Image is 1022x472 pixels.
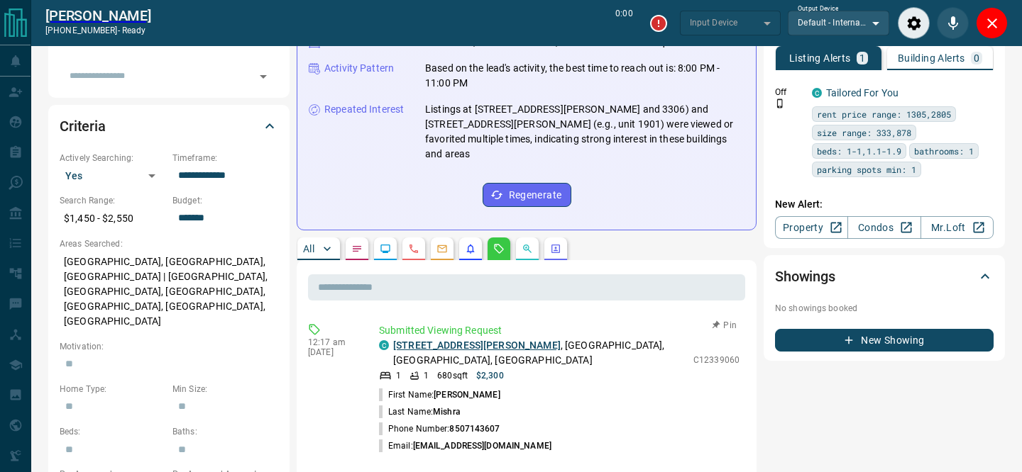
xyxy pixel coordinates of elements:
[817,107,951,121] span: rent price range: 1305,2805
[172,194,278,207] p: Budget:
[60,115,106,137] h2: Criteria
[775,265,835,288] h2: Showings
[976,7,1008,39] div: Close
[379,405,461,418] p: Last Name:
[172,425,278,438] p: Baths:
[324,102,404,117] p: Repeated Interest
[308,347,358,357] p: [DATE]
[788,11,889,35] div: Default - Internal Speakers (Built-in)
[324,61,394,76] p: Activity Pattern
[303,244,314,254] p: All
[775,99,785,108] svg: Push Notification Only
[465,243,476,254] svg: Listing Alerts
[380,243,391,254] svg: Lead Browsing Activity
[775,329,994,352] button: New Showing
[775,86,803,99] p: Off
[60,425,165,438] p: Beds:
[775,302,994,315] p: No showings booked
[437,369,468,382] p: 680 sqft
[449,424,500,434] span: 8507143607
[351,243,363,254] svg: Notes
[60,207,165,230] p: $1,450 - $2,550
[817,162,916,176] span: parking spots min: 1
[172,383,278,395] p: Min Size:
[798,4,838,13] label: Output Device
[974,53,979,63] p: 0
[60,340,278,353] p: Motivation:
[775,197,994,212] p: New Alert:
[60,250,278,333] p: [GEOGRAPHIC_DATA], [GEOGRAPHIC_DATA], [GEOGRAPHIC_DATA] | [GEOGRAPHIC_DATA], [GEOGRAPHIC_DATA], [...
[921,216,994,239] a: Mr.Loft
[775,216,848,239] a: Property
[859,53,865,63] p: 1
[408,243,419,254] svg: Calls
[847,216,921,239] a: Condos
[413,441,551,451] span: [EMAIL_ADDRESS][DOMAIN_NAME]
[253,67,273,86] button: Open
[60,194,165,207] p: Search Range:
[393,338,686,368] p: , [GEOGRAPHIC_DATA], [GEOGRAPHIC_DATA], [GEOGRAPHIC_DATA]
[60,164,165,187] div: Yes
[775,259,994,293] div: Showings
[550,243,561,254] svg: Agent Actions
[308,337,358,347] p: 12:17 am
[60,237,278,250] p: Areas Searched:
[424,369,429,382] p: 1
[898,7,930,39] div: Audio Settings
[693,354,740,366] p: C12339060
[393,339,561,351] a: [STREET_ADDRESS][PERSON_NAME]
[60,383,165,395] p: Home Type:
[937,7,969,39] div: Mute
[379,323,740,338] p: Submitted Viewing Request
[615,7,632,39] p: 0:00
[379,340,389,350] div: condos.ca
[812,88,822,98] div: condos.ca
[425,61,744,91] p: Based on the lead's activity, the best time to reach out is: 8:00 PM - 11:00 PM
[433,407,461,417] span: Mishra
[379,388,500,401] p: First Name:
[45,7,151,24] a: [PERSON_NAME]
[436,243,448,254] svg: Emails
[914,144,974,158] span: bathrooms: 1
[379,422,500,435] p: Phone Number:
[379,439,551,452] p: Email:
[493,243,505,254] svg: Requests
[817,144,901,158] span: beds: 1-1,1.1-1.9
[45,24,151,37] p: [PHONE_NUMBER] -
[522,243,533,254] svg: Opportunities
[826,87,899,99] a: Tailored For You
[60,109,278,143] div: Criteria
[434,390,500,400] span: [PERSON_NAME]
[60,152,165,164] p: Actively Searching:
[476,369,504,382] p: $2,300
[817,125,911,140] span: size range: 333,878
[425,102,744,162] p: Listings at [STREET_ADDRESS][PERSON_NAME] and 3306) and [STREET_ADDRESS][PERSON_NAME] (e.g., unit...
[122,26,146,35] span: ready
[483,183,571,207] button: Regenerate
[172,152,278,164] p: Timeframe:
[704,319,745,332] button: Pin
[898,53,965,63] p: Building Alerts
[789,53,851,63] p: Listing Alerts
[396,369,401,382] p: 1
